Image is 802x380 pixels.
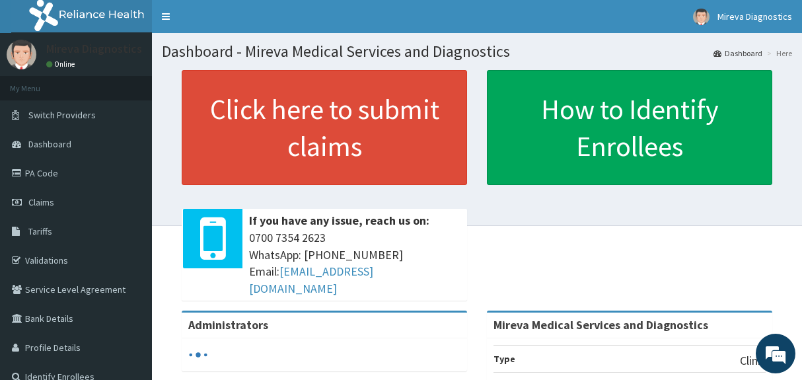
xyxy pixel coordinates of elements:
[188,345,208,365] svg: audio-loading
[249,229,460,297] span: 0700 7354 2623 WhatsApp: [PHONE_NUMBER] Email:
[713,48,762,59] a: Dashboard
[28,196,54,208] span: Claims
[28,109,96,121] span: Switch Providers
[46,59,78,69] a: Online
[493,353,515,365] b: Type
[46,43,142,55] p: Mireva Diagnostics
[764,48,792,59] li: Here
[493,317,708,332] strong: Mireva Medical Services and Diagnostics
[693,9,710,25] img: User Image
[162,43,792,60] h1: Dashboard - Mireva Medical Services and Diagnostics
[28,138,71,150] span: Dashboard
[28,225,52,237] span: Tariffs
[249,264,373,296] a: [EMAIL_ADDRESS][DOMAIN_NAME]
[7,40,36,69] img: User Image
[717,11,792,22] span: Mireva Diagnostics
[182,70,467,185] a: Click here to submit claims
[188,317,268,332] b: Administrators
[740,352,766,369] p: Clinic
[487,70,772,185] a: How to Identify Enrollees
[249,213,429,228] b: If you have any issue, reach us on:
